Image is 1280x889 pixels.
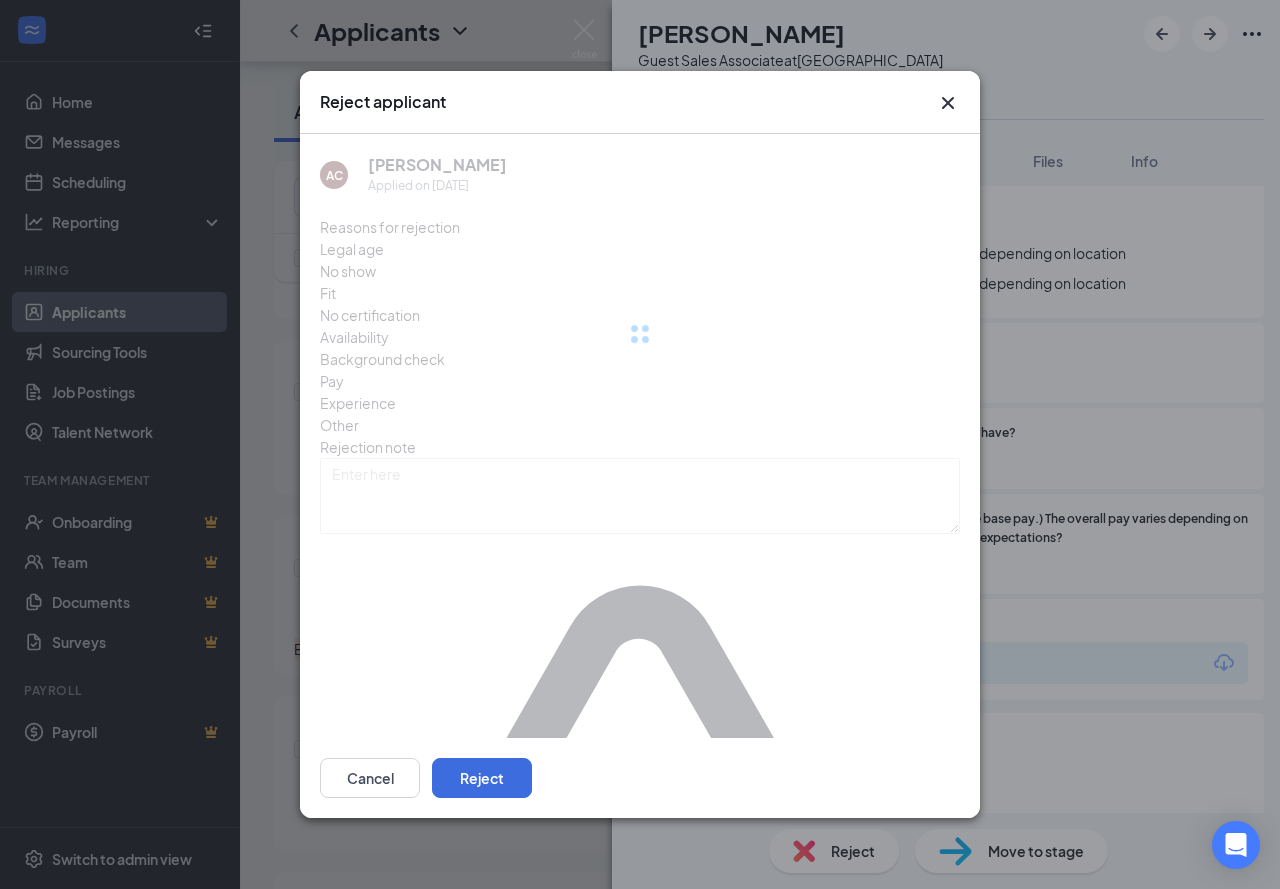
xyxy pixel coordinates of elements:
[936,91,960,115] svg: Cross
[432,758,532,798] button: Reject
[320,91,446,113] h3: Reject applicant
[1212,821,1260,869] div: Open Intercom Messenger
[320,758,420,798] button: Cancel
[936,91,960,115] button: Close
